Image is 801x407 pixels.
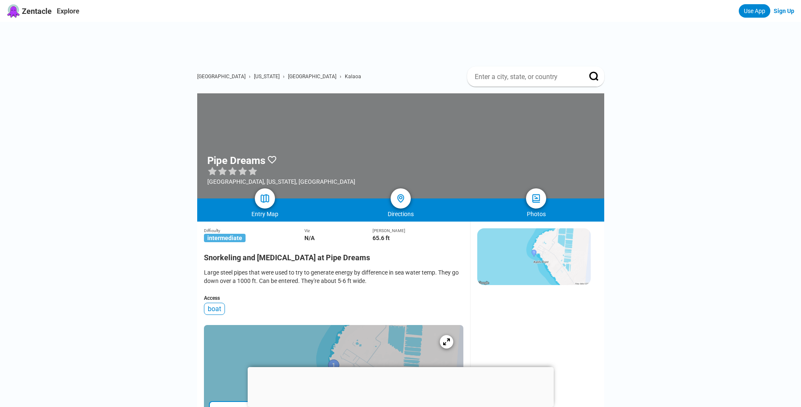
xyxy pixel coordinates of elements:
img: staticmap [477,228,591,285]
a: [GEOGRAPHIC_DATA] [288,74,336,79]
a: photos [526,188,546,209]
div: Access [204,295,463,301]
span: › [340,74,341,79]
iframe: Advertisement [204,22,604,60]
a: Explore [57,7,79,15]
a: Kalaoa [345,74,361,79]
input: Enter a city, state, or country [474,72,577,81]
span: Zentacle [22,7,52,16]
div: Difficulty [204,228,304,233]
div: Entry Map [197,211,333,217]
div: [GEOGRAPHIC_DATA], [US_STATE], [GEOGRAPHIC_DATA] [207,178,355,185]
div: N/A [304,235,373,241]
div: [PERSON_NAME] [373,228,463,233]
div: Large steel pipes that were used to try to generate energy by difference in sea water temp. They ... [204,268,463,285]
img: map [260,193,270,203]
h2: Snorkeling and [MEDICAL_DATA] at Pipe Dreams [204,248,463,262]
div: Photos [468,211,604,217]
a: map [255,188,275,209]
img: photos [531,193,541,203]
a: Sign Up [774,8,794,14]
span: intermediate [204,234,246,242]
div: Viz [304,228,373,233]
span: › [283,74,285,79]
div: Directions [333,211,468,217]
img: Zentacle logo [7,4,20,18]
a: Zentacle logoZentacle [7,4,52,18]
iframe: Advertisement [477,293,590,399]
a: [US_STATE] [254,74,280,79]
h1: Pipe Dreams [207,155,265,166]
a: [GEOGRAPHIC_DATA] [197,74,246,79]
div: boat [204,303,225,315]
span: › [249,74,251,79]
div: 65.6 ft [373,235,463,241]
img: directions [396,193,406,203]
a: Use App [739,4,770,18]
iframe: Advertisement [248,367,554,405]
